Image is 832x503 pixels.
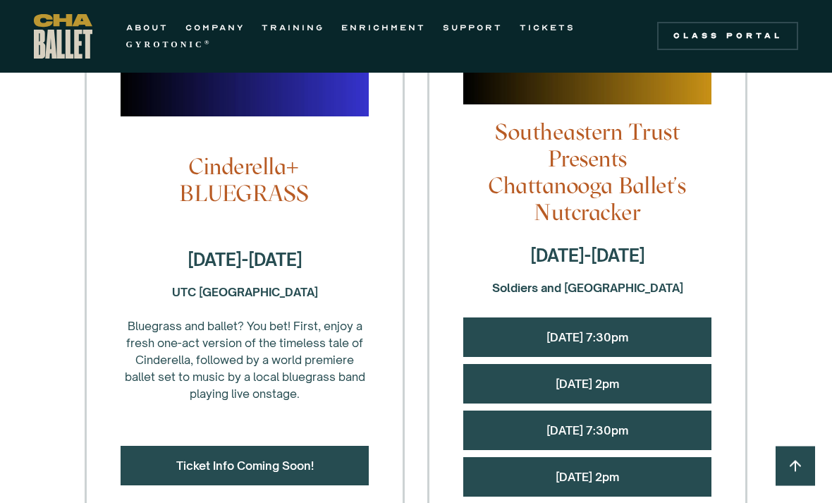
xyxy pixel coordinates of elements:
a: Class Portal [657,22,798,50]
strong: UTC [GEOGRAPHIC_DATA] [172,286,318,300]
div: Class Portal [666,30,790,42]
strong: GYROTONIC [126,40,204,49]
a: TRAINING [262,19,324,36]
a: [DATE] 7:30pm [546,331,628,345]
a: TICKETS [520,19,575,36]
a: GYROTONIC® [126,36,212,53]
strong: Soldiers and [GEOGRAPHIC_DATA] [492,281,683,296]
h4: [DATE]-[DATE] [463,245,711,267]
a: ABOUT [126,19,169,36]
a: home [34,14,92,59]
a: ENRICHMENT [341,19,426,36]
a: COMPANY [185,19,245,36]
a: [DATE] 2pm [556,377,619,392]
h4: Southeastern Trust Presents Chattanooga Ballet's Nutcracker [463,119,711,226]
a: [DATE] 7:30pm [546,424,628,438]
a: [DATE] 2pm [556,471,619,485]
div: Bluegrass and ballet? You bet! First, enjoy a fresh one-act version of the timeless tale of Cinde... [121,284,369,403]
sup: ® [204,39,212,46]
a: SUPPORT [443,19,503,36]
a: Ticket Info Coming Soon! [176,459,314,473]
h4: Cinderella+ BLUEGRASS [121,154,369,207]
strong: [DATE]-[DATE] [188,250,302,271]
